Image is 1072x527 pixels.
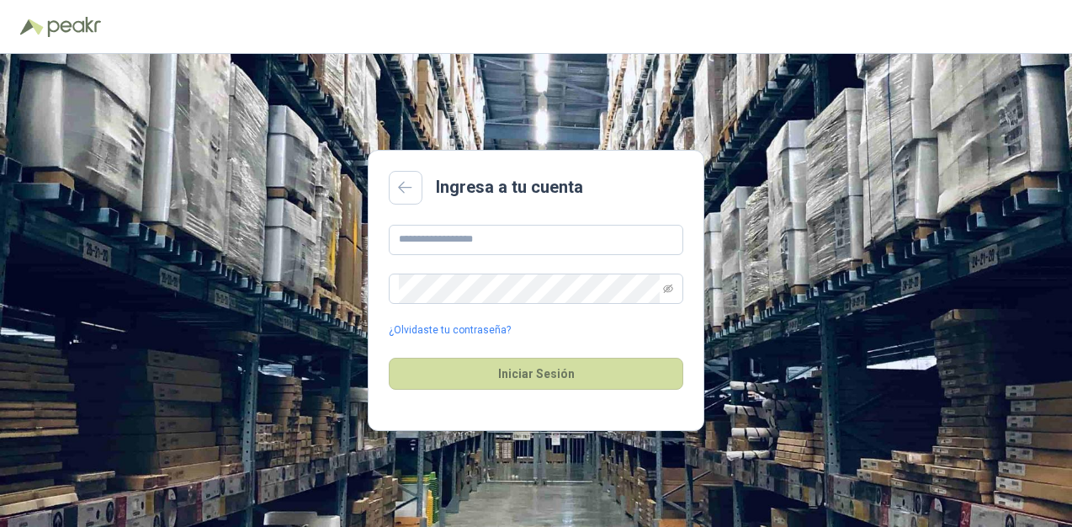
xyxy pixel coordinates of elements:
img: Peakr [47,17,101,37]
span: eye-invisible [663,284,673,294]
h2: Ingresa a tu cuenta [436,174,583,200]
img: Logo [20,19,44,35]
button: Iniciar Sesión [389,358,683,390]
a: ¿Olvidaste tu contraseña? [389,322,511,338]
